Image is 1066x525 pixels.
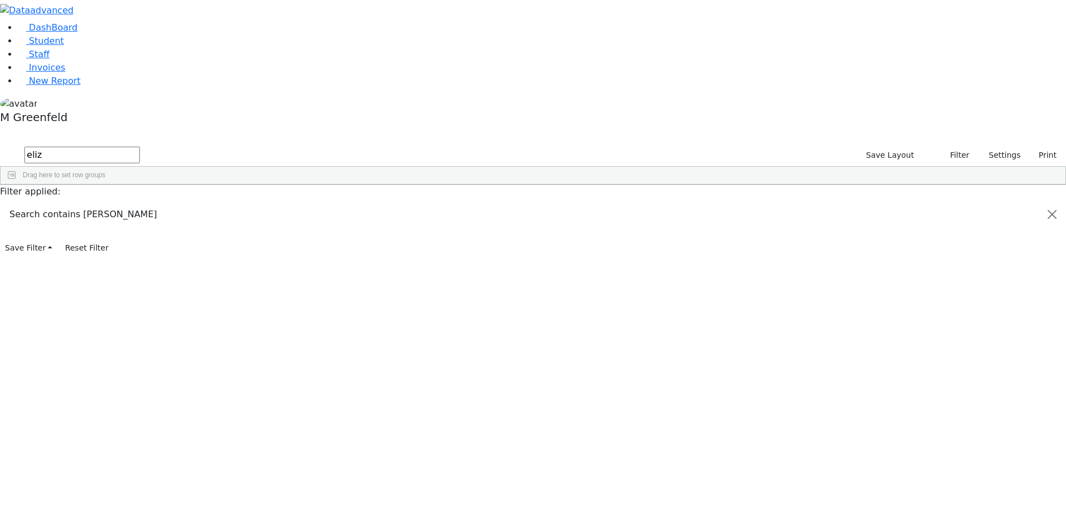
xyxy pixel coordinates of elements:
a: Invoices [18,62,66,73]
span: Invoices [29,62,66,73]
button: Print [1025,147,1062,164]
a: Staff [18,49,49,59]
span: Drag here to set row groups [23,171,105,179]
span: New Report [29,76,81,86]
span: Staff [29,49,49,59]
button: Close [1039,199,1065,230]
span: DashBoard [29,22,78,33]
button: Filter [936,147,974,164]
a: New Report [18,76,81,86]
button: Settings [974,147,1025,164]
span: Student [29,36,64,46]
button: Reset Filter [60,239,113,257]
button: Save Layout [861,147,919,164]
a: DashBoard [18,22,78,33]
input: Search [24,147,140,163]
a: Student [18,36,64,46]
